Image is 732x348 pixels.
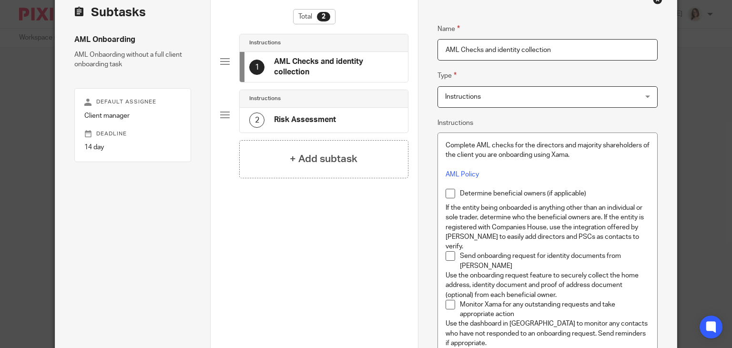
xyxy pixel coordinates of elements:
p: Default assignee [84,98,181,106]
p: Monitor Xama for any outstanding requests and take appropriate action [460,300,650,319]
h4: AML Checks and identity collection [274,57,398,77]
div: 2 [317,12,330,21]
p: Send onboarding request for identity documents from [PERSON_NAME] [460,251,650,271]
label: Name [437,23,460,34]
p: AML Onbaording without a full client onboarding task [74,50,191,70]
p: Deadline [84,130,181,138]
label: Type [437,70,457,81]
p: 14 day [84,143,181,152]
p: Use the onboarding request feature to securely collect the home address, identity document and pr... [446,271,650,300]
h4: Risk Assessment [274,115,336,125]
h4: AML Onboarding [74,35,191,45]
h4: Instructions [249,95,281,102]
label: Instructions [437,118,473,128]
h4: Instructions [249,39,281,47]
p: Determine beneficial owners (if applicable) [460,189,650,198]
p: If the entity being onboarded is anything other than an individual or sole trader, determine who ... [446,203,650,251]
p: Use the dashboard in [GEOGRAPHIC_DATA] to monitor any contacts who have not responded to an onboa... [446,319,650,348]
a: AML Policy [446,171,479,178]
h4: + Add subtask [290,152,357,166]
p: Client manager [84,111,181,121]
h2: Subtasks [74,4,146,20]
div: 2 [249,113,264,128]
p: Complete AML checks for the directors and majority shareholders of the client you are onboarding ... [446,141,650,160]
div: 1 [249,60,264,75]
div: Total [293,9,335,24]
span: Instructions [445,93,481,100]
